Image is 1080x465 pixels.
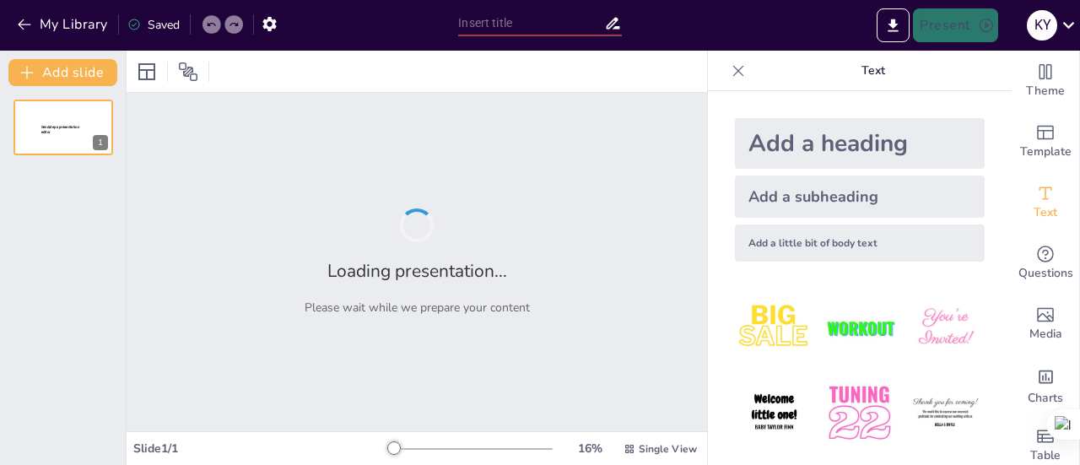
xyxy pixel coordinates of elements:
div: Layout [133,58,160,85]
div: Add text boxes [1012,172,1079,233]
input: Insert title [458,11,603,35]
button: K Y [1027,8,1057,42]
div: Add a little bit of body text [735,224,985,262]
span: Text [1034,203,1057,222]
div: Add a heading [735,118,985,169]
div: Slide 1 / 1 [133,441,391,457]
div: Add a subheading [735,176,985,218]
span: Single View [639,442,697,456]
span: Theme [1026,82,1065,100]
span: Questions [1018,264,1073,283]
span: Media [1029,325,1062,343]
span: Position [178,62,198,82]
div: 16 % [570,441,610,457]
div: K Y [1027,10,1057,41]
div: Saved [127,17,180,33]
div: Add images, graphics, shapes or video [1012,294,1079,354]
div: Change the overall theme [1012,51,1079,111]
div: Sendsteps presentation editor1 [13,100,113,155]
span: Template [1020,143,1072,161]
div: Add charts and graphs [1012,354,1079,415]
span: Sendsteps presentation editor [41,125,79,134]
span: Table [1030,446,1061,465]
div: 1 [93,135,108,150]
div: Add ready made slides [1012,111,1079,172]
button: Add slide [8,59,117,86]
button: My Library [13,11,115,38]
p: Please wait while we prepare your content [305,300,530,316]
p: Text [752,51,995,91]
img: 3.jpeg [906,289,985,367]
img: 6.jpeg [906,374,985,452]
img: 1.jpeg [735,289,813,367]
h2: Loading presentation... [327,259,507,283]
button: Present [913,8,997,42]
button: Export to PowerPoint [877,8,910,42]
img: 5.jpeg [820,374,899,452]
span: Charts [1028,389,1063,408]
div: Get real-time input from your audience [1012,233,1079,294]
img: 2.jpeg [820,289,899,367]
img: 4.jpeg [735,374,813,452]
